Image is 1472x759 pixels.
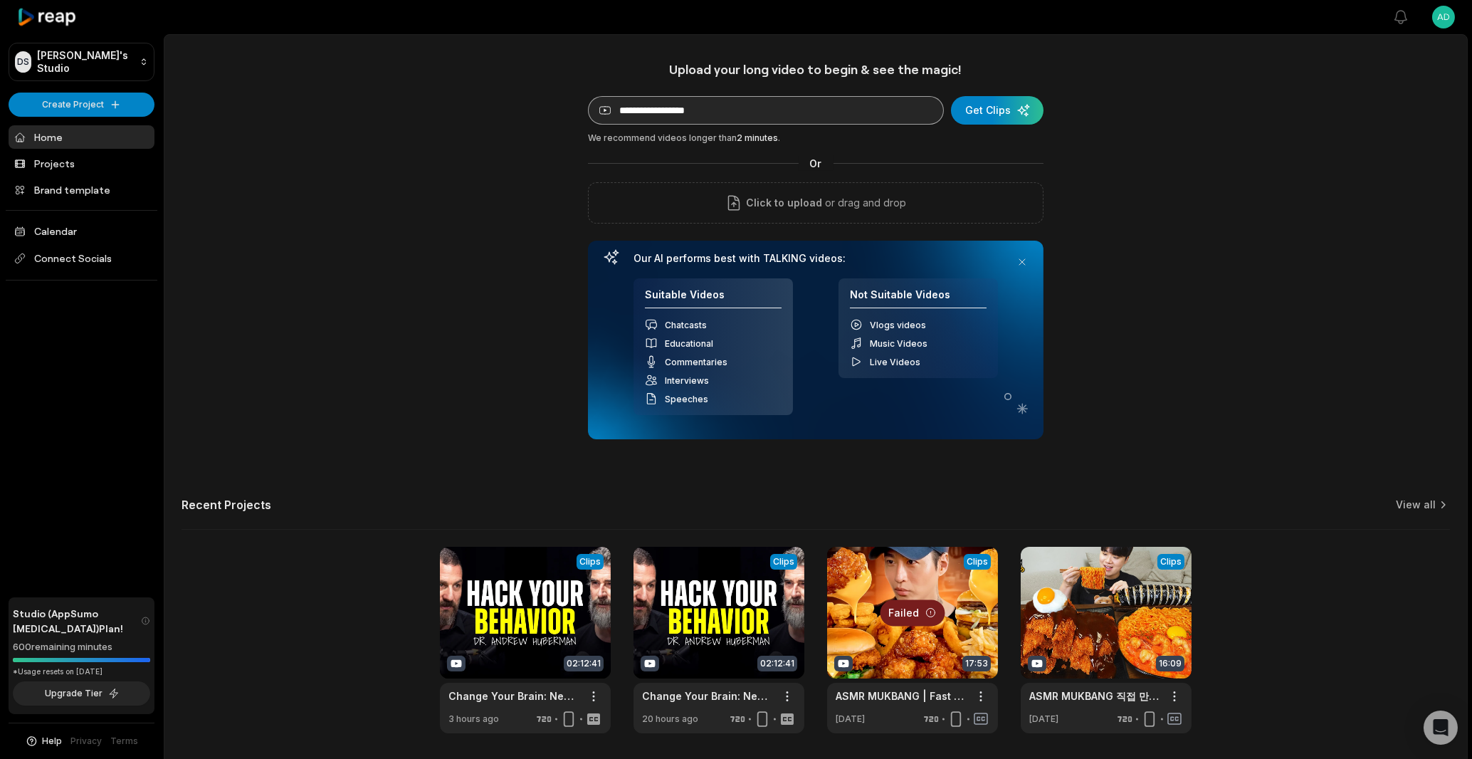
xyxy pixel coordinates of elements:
[37,49,134,75] p: [PERSON_NAME]'s Studio
[448,689,579,703] a: Change Your Brain: Neuroscientist [PERSON_NAME] | [PERSON_NAME] Podcast
[9,152,154,175] a: Projects
[1424,711,1458,745] div: Open Intercom Messenger
[836,689,967,703] div: ASMR MUKBANG | Fast Food, Big Mac, Chicken Nuggets, Onion Rings, Chicken Sandwich, Wings, Fries
[799,156,834,171] span: Or
[850,288,987,309] h4: Not Suitable Videos
[870,338,927,349] span: Music Videos
[645,288,782,309] h4: Suitable Videos
[870,357,920,367] span: Live Videos
[111,735,139,748] a: Terms
[25,735,63,748] button: Help
[71,735,102,748] a: Privacy
[9,219,154,243] a: Calendar
[13,681,150,706] button: Upgrade Tier
[823,194,907,211] p: or drag and drop
[737,132,778,143] span: 2 minutes
[665,375,709,386] span: Interviews
[747,194,823,211] span: Click to upload
[9,93,154,117] button: Create Project
[665,320,707,330] span: Chatcasts
[634,252,998,265] h3: Our AI performs best with TALKING videos:
[1396,498,1436,512] a: View all
[43,735,63,748] span: Help
[951,96,1043,125] button: Get Clips
[588,132,1043,145] div: We recommend videos longer than .
[1029,689,1160,703] a: ASMR MUKBANG 직접 만든 로제 열라면 김밥 김치 돈까스 먹방! RAMYEON & KIMBAP MUKBANG EATING SOUND!
[665,357,727,367] span: Commentaries
[13,606,141,636] span: Studio (AppSumo [MEDICAL_DATA]) Plan!
[182,498,271,512] h2: Recent Projects
[588,61,1043,78] h1: Upload your long video to begin & see the magic!
[15,51,31,73] div: DS
[13,666,150,677] div: *Usage resets on [DATE]
[870,320,926,330] span: Vlogs videos
[13,640,150,654] div: 600 remaining minutes
[665,394,708,404] span: Speeches
[9,246,154,271] span: Connect Socials
[642,689,773,703] a: Change Your Brain: Neuroscientist [PERSON_NAME] | [PERSON_NAME] Podcast
[9,178,154,201] a: Brand template
[9,125,154,149] a: Home
[665,338,713,349] span: Educational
